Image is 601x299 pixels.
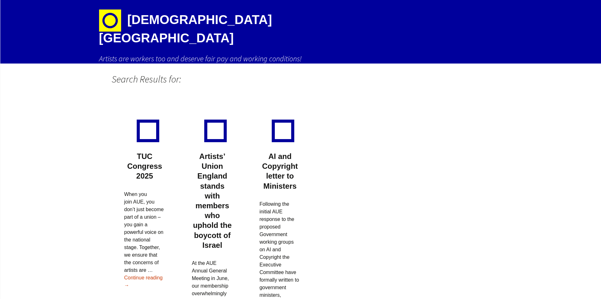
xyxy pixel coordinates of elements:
a: Artists’ Union England stands with members who uphold the boycott of Israel [193,152,232,249]
h1: Search Results for: [112,64,355,95]
a: AI and Copyright letter to Ministers [262,152,298,190]
p: When you join AUE, you don’t just become part of a union – you gain a powerful voice on the natio... [124,191,165,289]
a: TUC Congress 2025 [127,152,162,180]
a: Continue reading → [124,275,163,288]
h2: Artists are workers too and deserve fair pay and working conditions! [99,54,503,64]
span: → [124,283,129,288]
img: circle-e1448293145835.png [99,9,121,32]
